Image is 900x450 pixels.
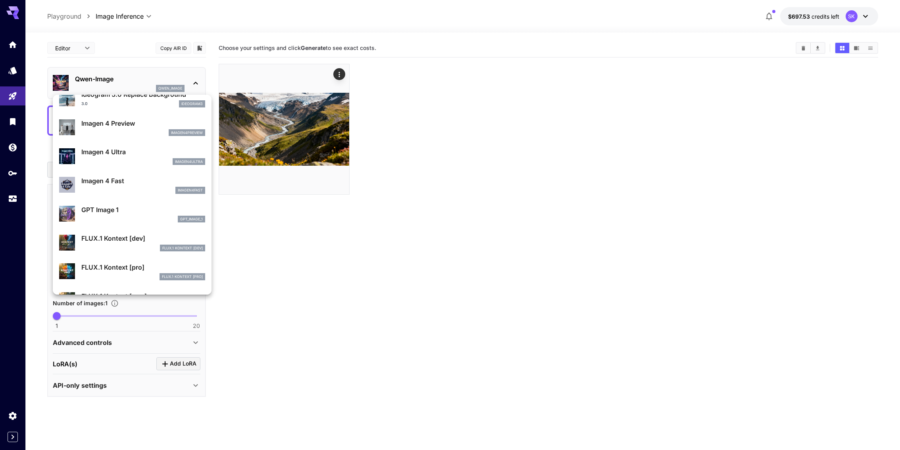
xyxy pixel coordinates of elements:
div: Imagen 4 Previewimagen4preview [59,115,205,140]
div: FLUX.1 Kontext [pro]FLUX.1 Kontext [pro] [59,259,205,283]
p: FLUX.1 Kontext [pro] [162,274,203,280]
p: imagen4ultra [175,159,203,165]
p: 3.0 [81,101,88,107]
p: gpt_image_1 [180,216,203,222]
div: Imagen 4 Ultraimagen4ultra [59,144,205,168]
p: Imagen 4 Fast [81,176,205,186]
p: Imagen 4 Preview [81,119,205,128]
div: FLUX.1 Kontext [dev]FLUX.1 Kontext [dev] [59,230,205,255]
p: FLUX.1 Kontext [pro] [81,262,205,272]
div: Imagen 4 Fastimagen4fast [59,173,205,197]
p: FLUX.1 Kontext [max] [81,291,205,301]
p: imagen4preview [171,130,203,136]
div: GPT Image 1gpt_image_1 [59,202,205,226]
p: Imagen 4 Ultra [81,147,205,157]
div: FLUX.1 Kontext [max] [59,288,205,312]
div: Ideogram 3.0 Replace Background3.0ideogram3 [59,86,205,111]
p: imagen4fast [178,188,203,193]
p: FLUX.1 Kontext [dev] [81,234,205,243]
p: GPT Image 1 [81,205,205,214]
p: ideogram3 [181,101,203,107]
p: FLUX.1 Kontext [dev] [162,245,203,251]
